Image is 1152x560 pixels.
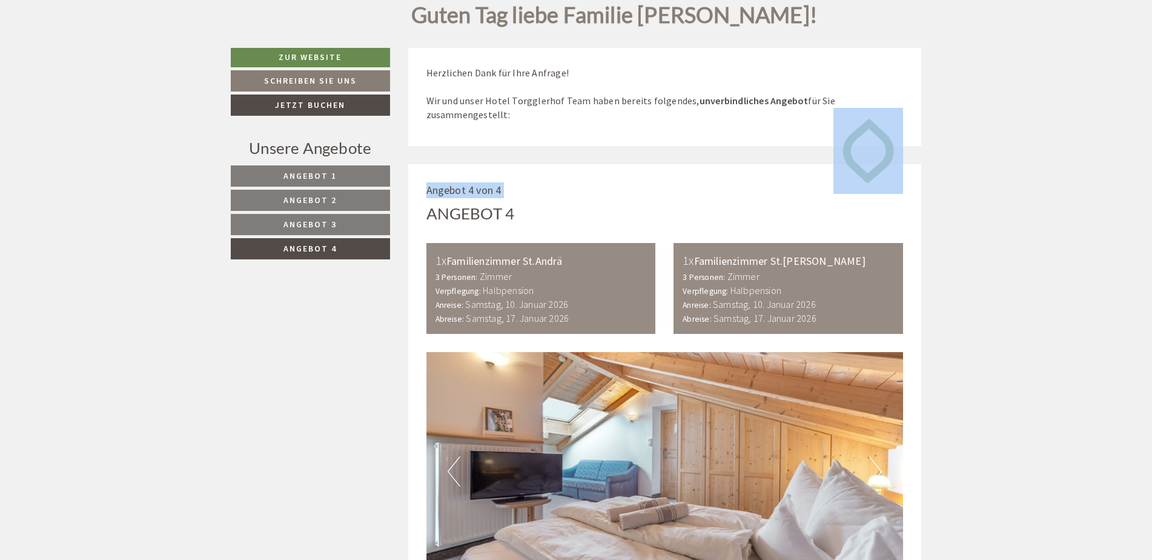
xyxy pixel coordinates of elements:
[411,3,818,33] h1: Guten Tag liebe Familie [PERSON_NAME]!
[283,195,337,205] span: Angebot 2
[283,219,337,230] span: Angebot 3
[700,95,809,107] strong: unverbindliches Angebot
[435,286,481,296] small: Verpflegung:
[231,95,390,116] a: Jetzt buchen
[683,314,712,324] small: Abreise:
[833,108,903,194] img: image
[405,319,477,341] button: Senden
[176,111,458,119] small: 10:40
[10,148,307,240] div: Oh, das ist schade, wir sind an diesen Termin gebunden. Sind alle Vorschläge für zwei Zimmer nebe...
[465,298,568,310] b: Samstag, 10. Januar 2026
[231,48,390,67] a: Zur Website
[727,270,760,282] b: Zimmer
[713,298,816,310] b: Samstag, 10. Januar 2026
[466,312,569,324] b: Samstag, 17. Januar 2026
[683,300,711,310] small: Anreise:
[426,183,502,197] span: Angebot 4 von 4
[231,70,390,92] a: Schreiben Sie uns
[713,312,816,324] b: Samstag, 17. Januar 2026
[19,150,301,160] div: [PERSON_NAME] Jaap
[426,66,904,121] p: Herzlichen Dank für Ihre Anfrage! Wir und unser Hotel Torgglerhof Team haben bereits folgendes, f...
[212,3,265,24] div: Montag
[448,456,460,487] button: Previous
[426,202,515,225] div: Angebot 4
[231,137,390,159] div: Unsere Angebote
[435,314,465,324] small: Abreise:
[480,270,512,282] b: Zimmer
[683,286,728,296] small: Verpflegung:
[683,253,694,268] b: 1x
[683,272,725,282] small: 3 Personen:
[283,170,337,181] span: Angebot 1
[869,456,882,487] button: Next
[210,124,268,145] div: Dienstag
[483,284,534,296] b: Halbpension
[730,284,781,296] b: Halbpension
[683,252,894,270] div: Familienzimmer St.[PERSON_NAME]
[435,252,647,270] div: Familienzimmer St.Andrä
[435,253,446,268] b: 1x
[19,229,301,238] small: 11:48
[435,300,464,310] small: Anreise:
[435,272,478,282] small: 3 Personen:
[283,243,337,254] span: Angebot 4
